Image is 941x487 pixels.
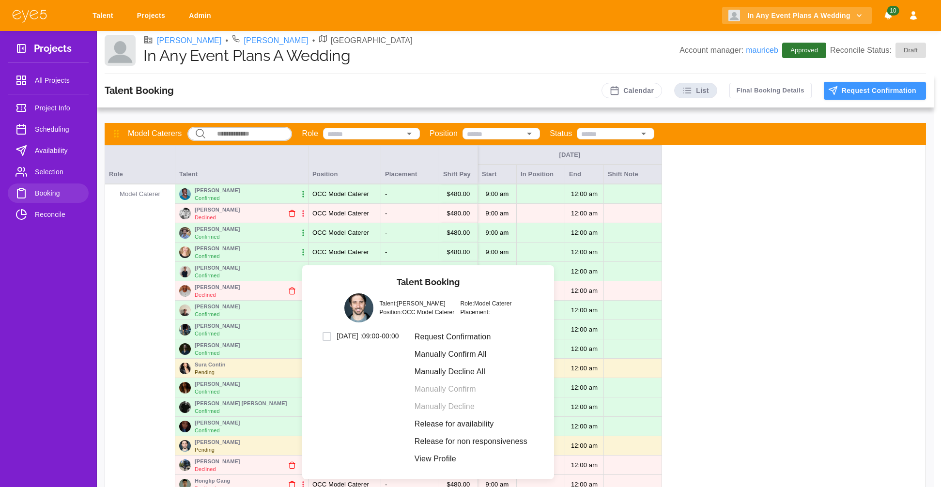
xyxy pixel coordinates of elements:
h6: [DATE] : 09:00 - 00:00 [337,331,399,342]
li: Manually Confirm All [407,346,535,363]
li: Release for non responsiveness [407,433,535,450]
p: Placement: [460,308,511,317]
img: 83e41d60-29e5-11f0-9cac-2be69bdfcf08 [344,293,373,322]
p: Talent: [PERSON_NAME] [379,299,454,308]
li: Manually Decline All [407,363,535,380]
p: Position: OCC Model Caterer [379,308,454,317]
li: View Profile [407,450,535,468]
li: Release for availability [407,415,535,433]
li: Request Confirmation [407,328,535,346]
p: Role: Model Caterer [460,299,511,308]
h6: Talent Booking [397,277,460,288]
